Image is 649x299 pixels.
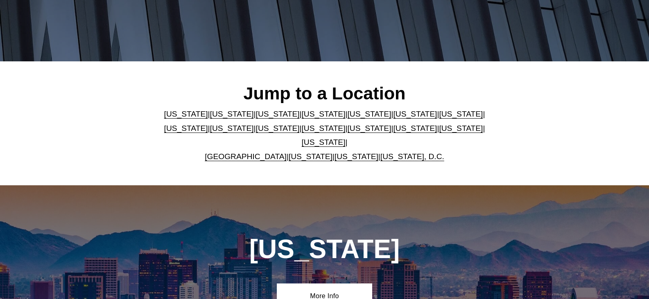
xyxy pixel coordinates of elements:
a: [US_STATE] [256,124,300,133]
a: [US_STATE] [302,138,346,146]
a: [US_STATE] [439,110,483,118]
a: [US_STATE] [256,110,300,118]
a: [GEOGRAPHIC_DATA] [205,152,287,161]
a: [US_STATE] [302,124,346,133]
a: [US_STATE] [210,110,254,118]
a: [US_STATE] [393,124,437,133]
a: [US_STATE] [289,152,332,161]
a: [US_STATE] [164,124,208,133]
a: [US_STATE] [347,124,391,133]
a: [US_STATE] [439,124,483,133]
h1: [US_STATE] [205,234,444,264]
a: [US_STATE], D.C. [380,152,444,161]
h2: Jump to a Location [157,83,492,104]
p: | | | | | | | | | | | | | | | | | | [157,107,492,164]
a: [US_STATE] [302,110,346,118]
a: [US_STATE] [164,110,208,118]
a: [US_STATE] [347,110,391,118]
a: [US_STATE] [210,124,254,133]
a: [US_STATE] [335,152,378,161]
a: [US_STATE] [393,110,437,118]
